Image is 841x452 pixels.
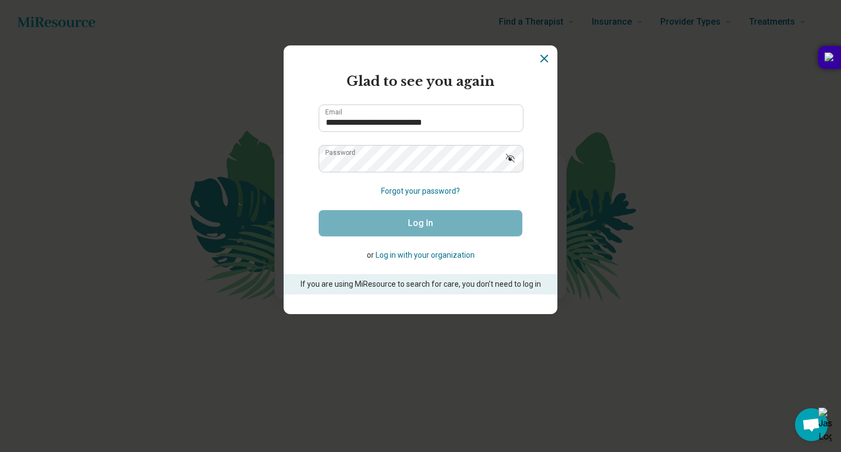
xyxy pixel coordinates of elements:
[325,149,355,156] label: Password
[381,186,460,197] button: Forgot your password?
[284,45,557,314] section: Login Dialog
[319,72,522,91] h2: Glad to see you again
[319,250,522,261] p: or
[376,250,475,261] button: Log in with your organization
[498,145,522,171] button: Show password
[325,109,342,115] label: Email
[319,210,522,236] button: Log In
[538,52,551,65] button: Dismiss
[299,279,542,290] p: If you are using MiResource to search for care, you don’t need to log in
